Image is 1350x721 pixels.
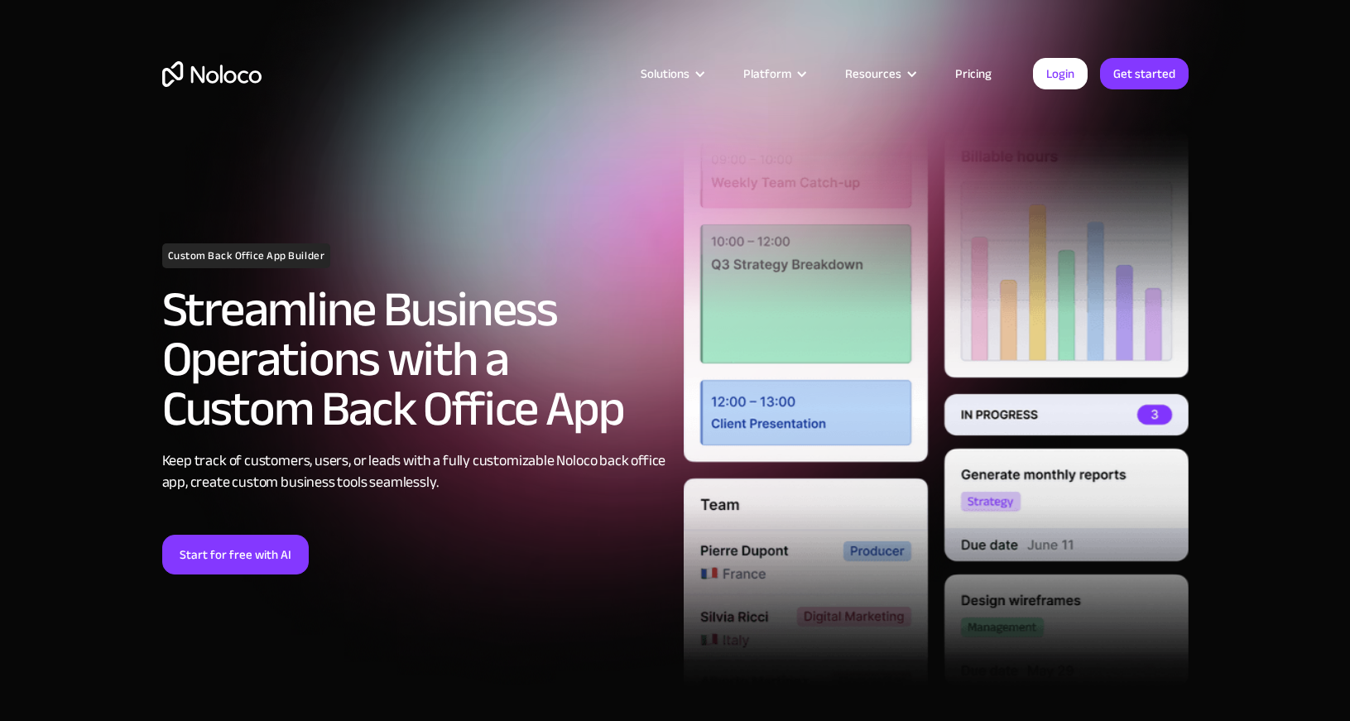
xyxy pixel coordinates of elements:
[641,63,689,84] div: Solutions
[934,63,1012,84] a: Pricing
[1100,58,1189,89] a: Get started
[845,63,901,84] div: Resources
[743,63,791,84] div: Platform
[723,63,824,84] div: Platform
[162,285,667,434] h2: Streamline Business Operations with a Custom Back Office App
[162,243,331,268] h1: Custom Back Office App Builder
[162,450,667,493] div: Keep track of customers, users, or leads with a fully customizable Noloco back office app, create...
[162,61,262,87] a: home
[620,63,723,84] div: Solutions
[1033,58,1088,89] a: Login
[824,63,934,84] div: Resources
[162,535,309,574] a: Start for free with AI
